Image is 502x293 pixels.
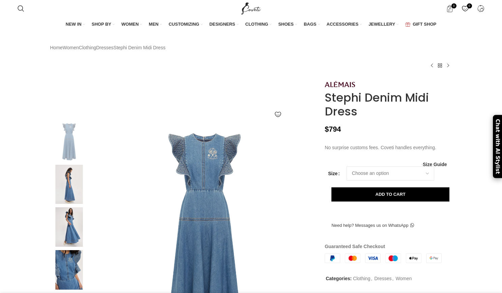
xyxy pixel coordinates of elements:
[395,276,412,281] a: Women
[428,61,436,70] a: Previous product
[169,18,203,32] a: CUSTOMIZING
[79,44,96,51] a: Clothing
[149,21,158,27] span: MEN
[368,21,395,27] span: JEWELLERY
[392,275,394,282] span: ,
[413,21,436,27] span: GIFT SHOP
[245,18,272,32] a: CLOTHING
[49,250,90,290] img: Alemais Stephi Denim Midi Dress
[325,125,329,133] span: $
[66,21,82,27] span: NEW IN
[327,21,359,27] span: ACCESSORIES
[14,2,28,15] a: Search
[121,18,142,32] a: WOMEN
[63,44,79,51] a: Women
[50,44,63,51] a: Home
[325,125,341,133] bdi: 794
[443,2,457,15] a: 0
[278,21,294,27] span: SHOES
[92,18,115,32] a: SHOP BY
[327,18,362,32] a: ACCESSORIES
[405,22,410,27] img: GiftBag
[325,91,452,118] h1: Stephi Denim Midi Dress
[49,207,90,247] img: Alemais dresses
[326,276,352,281] span: Categories:
[325,244,385,249] strong: Guaranteed Safe Checkout
[331,187,449,202] button: Add to cart
[50,44,166,51] nav: Breadcrumb
[209,18,239,32] a: DESIGNERS
[325,81,355,87] img: Alemais
[169,21,199,27] span: CUSTOMIZING
[14,18,488,32] div: Main navigation
[209,21,235,27] span: DESIGNERS
[451,3,456,8] span: 0
[325,254,442,263] img: guaranteed-safe-checkout-bordered.j
[304,21,317,27] span: BAGS
[374,276,391,281] a: Dresses
[325,144,452,151] p: No surprise customs fees. Coveti handles everything.
[66,18,85,32] a: NEW IN
[121,21,139,27] span: WOMEN
[467,3,472,8] span: 0
[114,44,166,51] span: Stephi Denim Midi Dress
[459,2,472,15] div: My Wishlist
[92,21,111,27] span: SHOP BY
[245,21,268,27] span: CLOTHING
[96,44,113,51] a: Dresses
[444,61,452,70] a: Next product
[328,170,340,177] label: Size
[278,18,297,32] a: SHOES
[368,18,398,32] a: JEWELLERY
[304,18,320,32] a: BAGS
[49,122,90,161] img: Alemais
[49,165,90,204] img: Alemais
[405,18,436,32] a: GIFT SHOP
[149,18,162,32] a: MEN
[353,276,370,281] a: Clothing
[325,218,420,233] a: Need help? Messages us on WhatsApp
[459,2,472,15] a: 0
[371,275,372,282] span: ,
[240,5,262,11] a: Site logo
